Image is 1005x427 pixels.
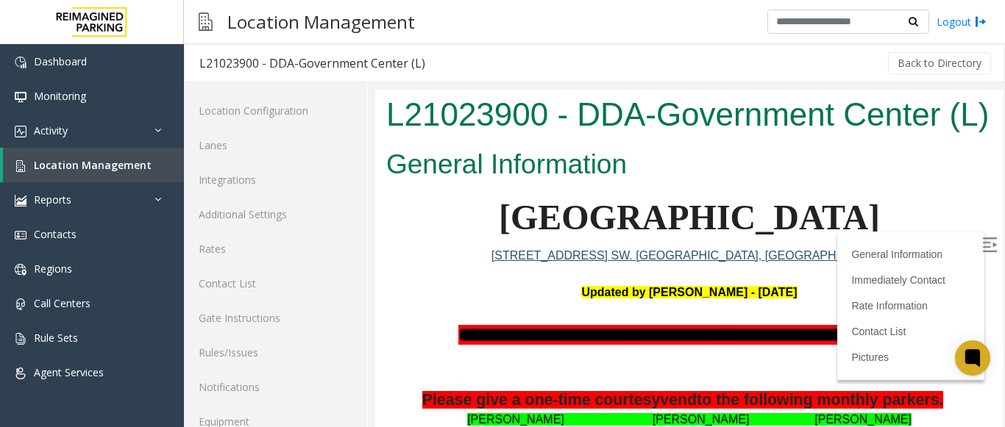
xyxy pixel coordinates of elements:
[11,56,617,94] h2: General Information
[220,4,422,40] h3: Location Management
[34,193,71,207] span: Reports
[184,266,367,301] a: Contact List
[199,4,213,40] img: pageIcon
[15,367,26,379] img: 'icon'
[15,229,26,241] img: 'icon'
[607,148,622,162] img: Open/Close Sidebar Menu
[15,91,26,103] img: 'icon'
[888,52,991,74] button: Back to Directory
[184,197,367,232] a: Additional Settings
[476,236,530,248] a: Contact List
[15,57,26,68] img: 'icon'
[116,159,512,172] a: [STREET_ADDRESS] SW. [GEOGRAPHIC_DATA], [GEOGRAPHIC_DATA]
[184,93,367,128] a: Location Configuration
[34,227,77,241] span: Contacts
[34,158,152,172] span: Location Management
[34,296,90,310] span: Call Centers
[34,89,86,103] span: Monitoring
[47,301,285,319] span: Please give a one-time courtesy
[184,335,367,370] a: Rules/Issues
[34,54,87,68] span: Dashboard
[322,301,568,319] span: to the following monthly parkers.
[15,195,26,207] img: 'icon'
[937,14,987,29] a: Logout
[78,380,550,392] font: Verneicher Favors Taymeion [PERSON_NAME] [PERSON_NAME]
[184,162,367,197] a: Integrations
[476,262,514,273] a: Pictures
[975,14,987,29] img: logout
[285,301,322,319] span: vend
[3,148,184,182] a: Location Management
[15,333,26,345] img: 'icon'
[34,365,104,379] span: Agent Services
[124,108,505,147] span: [GEOGRAPHIC_DATA]
[199,54,425,73] div: L21023900 - DDA-Government Center (L)
[84,342,544,355] font: [PERSON_NAME] [PERSON_NAME] [PERSON_NAME]
[15,264,26,276] img: 'icon'
[34,123,68,137] span: Activity
[184,370,367,404] a: Notifications
[15,126,26,137] img: 'icon'
[184,232,367,266] a: Rates
[11,2,617,48] h1: L21023900 - DDA-Government Center (L)
[184,128,367,162] a: Lanes
[15,160,26,172] img: 'icon'
[476,184,570,196] a: Immediately Contact
[184,301,367,335] a: Gate Instructions
[476,210,553,222] a: Rate Information
[92,323,536,336] font: [PERSON_NAME] [PERSON_NAME] [PERSON_NAME]
[110,361,519,373] font: [PERSON_NAME] [PERSON_NAME] [PERSON_NAME]
[206,196,422,209] font: Updated by [PERSON_NAME] - [DATE]
[34,262,72,276] span: Regions
[34,331,78,345] span: Rule Sets
[476,159,567,171] a: General Information
[15,298,26,310] img: 'icon'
